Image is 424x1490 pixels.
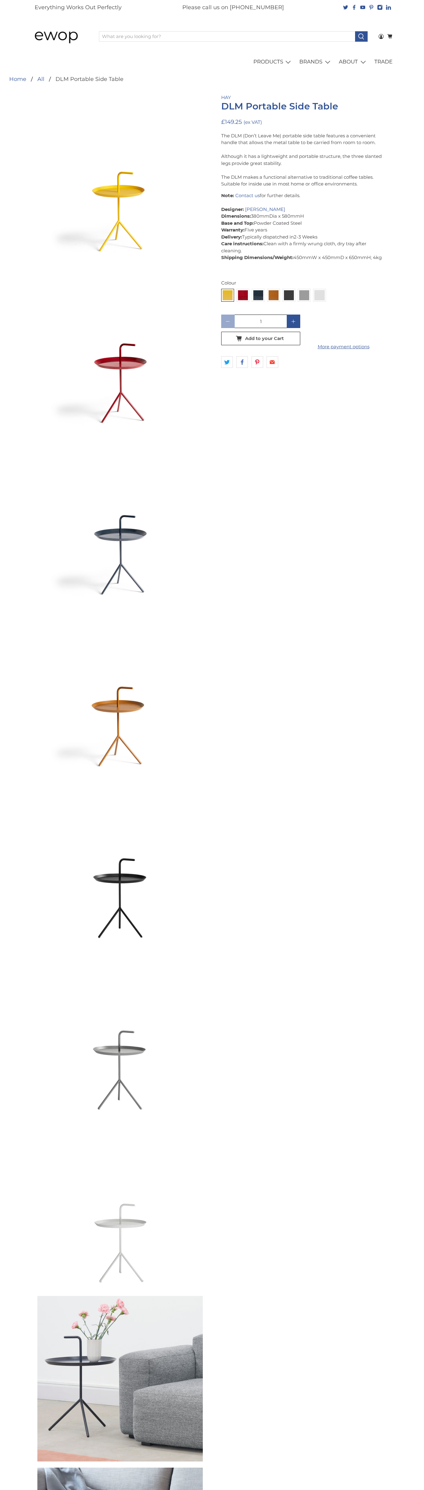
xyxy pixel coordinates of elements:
span: £149.25 [221,118,242,125]
strong: Warranty: [221,227,244,233]
a: BRANDS [296,53,335,71]
p: The DLM (Don’t Leave Me) portable side table features a convenient handle that allows the metal t... [221,132,387,188]
p: Everything Works Out Perfectly [35,3,122,12]
h1: DLM Portable Side Table [221,101,387,112]
p: Please call us on [PHONE_NUMBER] [182,3,284,12]
strong: Shipping Dimensions/Weight: [221,254,293,260]
a: All [37,76,44,82]
a: DLM Portable Side Table [37,437,203,603]
nav: breadcrumbs [9,76,123,82]
strong: Note: [221,193,234,198]
input: What are you looking for? [99,31,355,42]
a: HAY [221,94,231,100]
a: ABOUT [335,53,371,71]
div: Colour [221,280,387,287]
li: DLM Portable Side Table [44,76,123,82]
a: TRADE [371,53,396,71]
p: for further details. 380mmDia x 580mmH Powder Coated Steel Five years 2-3 Weeks Clean with a firm... [221,192,387,261]
a: DLM Portable Side Table [37,609,203,775]
strong: Delivery: [221,234,242,240]
a: Contact us [235,193,260,198]
nav: main navigation [28,53,396,71]
strong: Designer: [221,206,244,212]
a: HAY DLM Portable Side Table White [37,1124,203,1290]
strong: Dimensions: [221,213,251,219]
small: (ex VAT) [244,119,262,125]
a: HAY DLM Portable Side Table Grey [37,953,203,1118]
span: Add to your Cart [245,336,284,341]
a: DLM Portable Side Table [37,266,203,431]
strong: Care instructions: [221,241,263,246]
a: HAY DLM Portable Side Table [37,1296,203,1461]
a: HAY DLM Portable Side Table Black [37,781,203,946]
button: Add to your Cart [221,332,300,345]
a: DLM Portable Side Table [37,94,203,260]
a: [PERSON_NAME] [245,206,285,212]
span: Typically dispatched in [242,234,294,240]
a: Home [9,76,26,82]
a: More payment options [304,343,383,350]
strong: Base and Top: [221,220,254,226]
a: PRODUCTS [250,53,296,71]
